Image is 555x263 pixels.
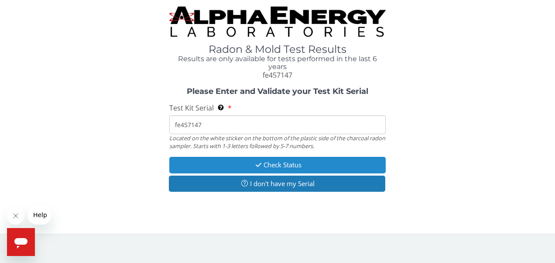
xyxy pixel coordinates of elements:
button: Check Status [169,157,386,173]
div: Located on the white sticker on the bottom of the plastic side of the charcoal radon sampler. Sta... [169,134,386,150]
h1: Radon & Mold Test Results [169,44,386,55]
iframe: Close message [7,207,24,225]
h4: Results are only available for tests performed in the last 6 years [169,55,386,70]
span: fe457147 [263,70,292,80]
iframe: Button to launch messaging window [7,228,35,256]
iframe: Message from company [28,205,51,225]
button: I don't have my Serial [169,176,386,192]
strong: Please Enter and Validate your Test Kit Serial [187,87,368,96]
span: Test Kit Serial [169,103,214,113]
img: TightCrop.jpg [169,7,386,37]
